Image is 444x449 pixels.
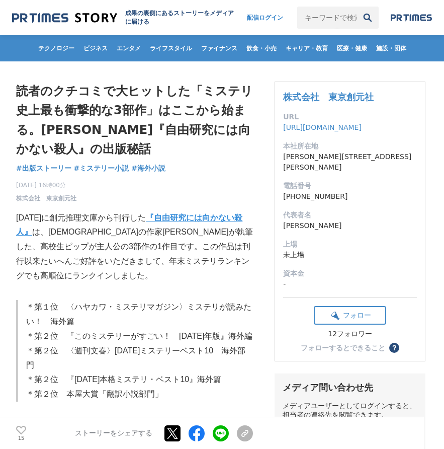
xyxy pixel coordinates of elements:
[79,44,112,52] span: ビジネス
[283,191,417,202] dd: [PHONE_NUMBER]
[197,35,241,61] a: ファイナンス
[314,306,386,325] button: フォロー
[242,35,281,61] a: 飲食・小売
[146,44,196,52] span: ライフスタイル
[283,112,417,122] dt: URL
[146,35,196,61] a: ライフスタイル
[389,343,399,353] button: ？
[372,35,410,61] a: 施設・団体
[283,268,417,279] dt: 資本金
[283,382,417,394] div: メディア問い合わせ先
[237,7,293,29] a: 配信ログイン
[333,44,371,52] span: 医療・健康
[113,35,145,61] a: エンタメ
[283,220,417,231] dd: [PERSON_NAME]
[79,35,112,61] a: ビジネス
[297,7,357,29] input: キーワードで検索
[314,330,386,339] div: 12フォロワー
[16,164,71,173] span: #出版ストーリー
[16,194,76,203] a: 株式会社 東京創元社
[282,35,332,61] a: キャリア・教育
[26,344,253,373] p: ＊第２位 〈週刊文春〉[DATE]ミステリーベスト10 海外部門
[282,44,332,52] span: キャリア・教育
[283,279,417,289] dd: -
[242,44,281,52] span: 飲食・小売
[74,163,129,174] a: #ミステリー小説
[301,344,385,351] div: フォローするとできること
[75,429,152,438] p: ストーリーをシェアする
[113,44,145,52] span: エンタメ
[125,9,237,26] h2: 成果の裏側にあるストーリーをメディアに届ける
[16,211,253,283] p: [DATE]に創元推理文庫から刊行した は、[DEMOGRAPHIC_DATA]の作家[PERSON_NAME]が執筆した、高校生ピップが主人公の3部作の1作目です。この作品は刊行以来たいへんご...
[131,163,165,174] a: #海外小説
[391,344,398,351] span: ？
[283,402,417,420] div: メディアユーザーとしてログインすると、担当者の連絡先を閲覧できます。
[283,250,417,260] dd: 未上場
[26,387,253,402] p: ＊第２位 本屋大賞「翻訳小説部門」
[283,181,417,191] dt: 電話番号
[357,7,379,29] button: 検索
[26,300,253,329] p: ＊第１位 〈ハヤカワ・ミステリマガジン〉ミステリが読みたい！ 海外篇
[333,35,371,61] a: 医療・健康
[26,329,253,344] p: ＊第２位 『このミステリーがすごい！ [DATE]年版』海外編
[34,35,78,61] a: テクノロジー
[131,164,165,173] span: #海外小説
[16,163,71,174] a: #出版ストーリー
[283,152,417,173] dd: [PERSON_NAME][STREET_ADDRESS][PERSON_NAME]
[283,210,417,220] dt: 代表者名
[283,239,417,250] dt: 上場
[197,44,241,52] span: ファイナンス
[74,164,129,173] span: #ミステリー小説
[26,372,253,387] p: ＊第２位 『[DATE]本格ミステリ・ベスト10』海外篇
[283,123,362,131] a: [URL][DOMAIN_NAME]
[283,141,417,152] dt: 本社所在地
[283,92,374,102] a: 株式会社 東京創元社
[16,82,253,159] h1: 読者のクチコミで大ヒットした「ミステリ史上最も衝撃的な3部作」はここから始まる。[PERSON_NAME]『自由研究には向かない殺人』の出版秘話
[16,435,26,440] p: 15
[391,14,432,22] img: prtimes
[16,181,76,190] span: [DATE] 16時00分
[34,44,78,52] span: テクノロジー
[12,11,117,25] img: 成果の裏側にあるストーリーをメディアに届ける
[12,9,237,26] a: 成果の裏側にあるストーリーをメディアに届ける 成果の裏側にあるストーリーをメディアに届ける
[372,44,410,52] span: 施設・団体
